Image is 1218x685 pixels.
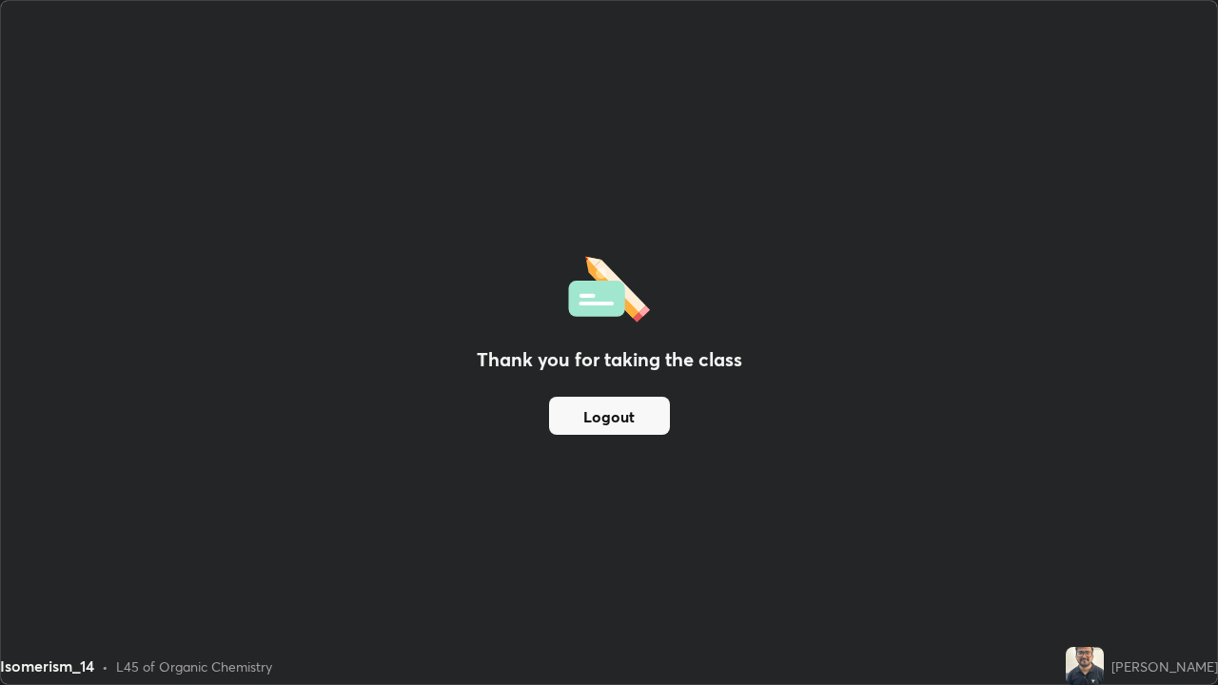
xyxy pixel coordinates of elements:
h2: Thank you for taking the class [477,345,742,374]
button: Logout [549,397,670,435]
div: • [102,656,108,676]
img: offlineFeedback.1438e8b3.svg [568,250,650,323]
div: L45 of Organic Chemistry [116,656,272,676]
div: [PERSON_NAME] [1111,656,1218,676]
img: 8aca7005bdf34aeda6799b687e6e9637.jpg [1066,647,1104,685]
